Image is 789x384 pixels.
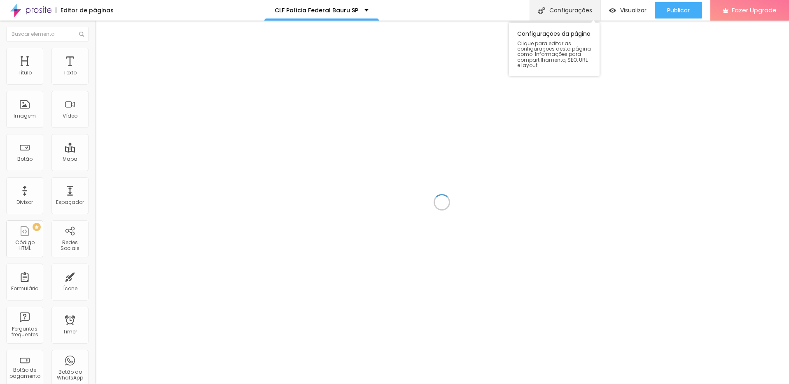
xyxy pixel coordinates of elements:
[56,199,84,205] div: Espaçador
[63,329,77,335] div: Timer
[63,286,77,291] div: Ícone
[620,7,647,14] span: Visualizar
[6,27,89,42] input: Buscar elemento
[18,70,32,76] div: Título
[63,113,77,119] div: Vídeo
[17,156,33,162] div: Botão
[667,7,690,14] span: Publicar
[655,2,702,19] button: Publicar
[54,240,86,252] div: Redes Sociais
[79,32,84,37] img: Icone
[8,367,41,379] div: Botão de pagamento
[609,7,616,14] img: view-1.svg
[63,70,77,76] div: Texto
[63,156,77,162] div: Mapa
[56,7,114,13] div: Editor de páginas
[11,286,38,291] div: Formulário
[509,23,600,76] div: Configurações da página
[538,7,545,14] img: Icone
[16,199,33,205] div: Divisor
[54,369,86,381] div: Botão do WhatsApp
[275,7,358,13] p: CLF Polícia Federal Bauru SP
[8,326,41,338] div: Perguntas frequentes
[732,7,777,14] span: Fazer Upgrade
[601,2,655,19] button: Visualizar
[14,113,36,119] div: Imagem
[8,240,41,252] div: Código HTML
[517,41,591,68] span: Clique para editar as configurações desta página como: Informações para compartilhamento, SEO, UR...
